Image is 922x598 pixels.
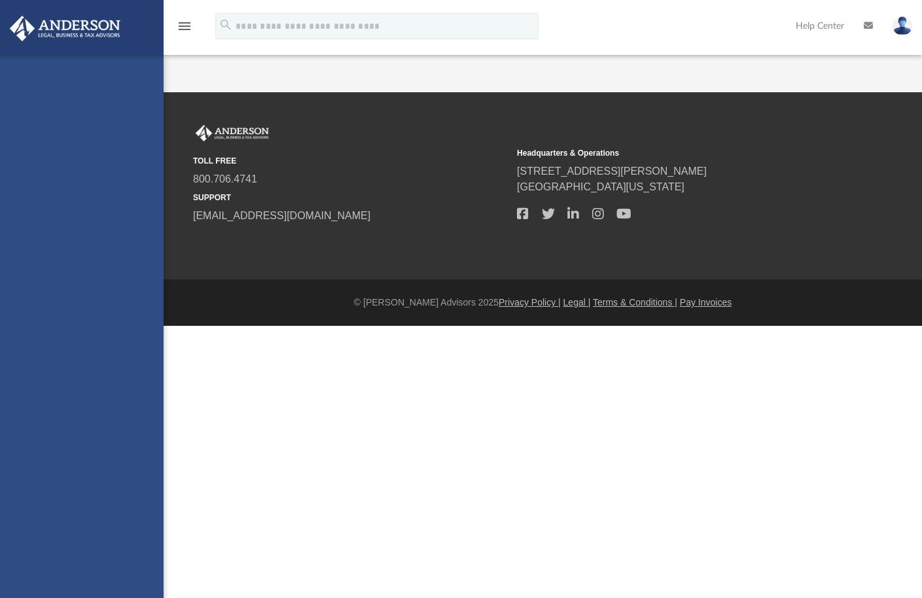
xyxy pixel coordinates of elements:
[177,25,192,34] a: menu
[593,297,677,308] a: Terms & Conditions |
[517,147,832,159] small: Headquarters & Operations
[219,18,233,32] i: search
[193,210,370,221] a: [EMAIL_ADDRESS][DOMAIN_NAME]
[164,296,922,309] div: © [PERSON_NAME] Advisors 2025
[193,155,508,167] small: TOLL FREE
[177,18,192,34] i: menu
[680,297,732,308] a: Pay Invoices
[193,125,272,142] img: Anderson Advisors Platinum Portal
[193,173,257,185] a: 800.706.4741
[517,166,707,177] a: [STREET_ADDRESS][PERSON_NAME]
[563,297,591,308] a: Legal |
[517,181,684,192] a: [GEOGRAPHIC_DATA][US_STATE]
[893,16,912,35] img: User Pic
[499,297,561,308] a: Privacy Policy |
[193,192,508,203] small: SUPPORT
[6,16,124,41] img: Anderson Advisors Platinum Portal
